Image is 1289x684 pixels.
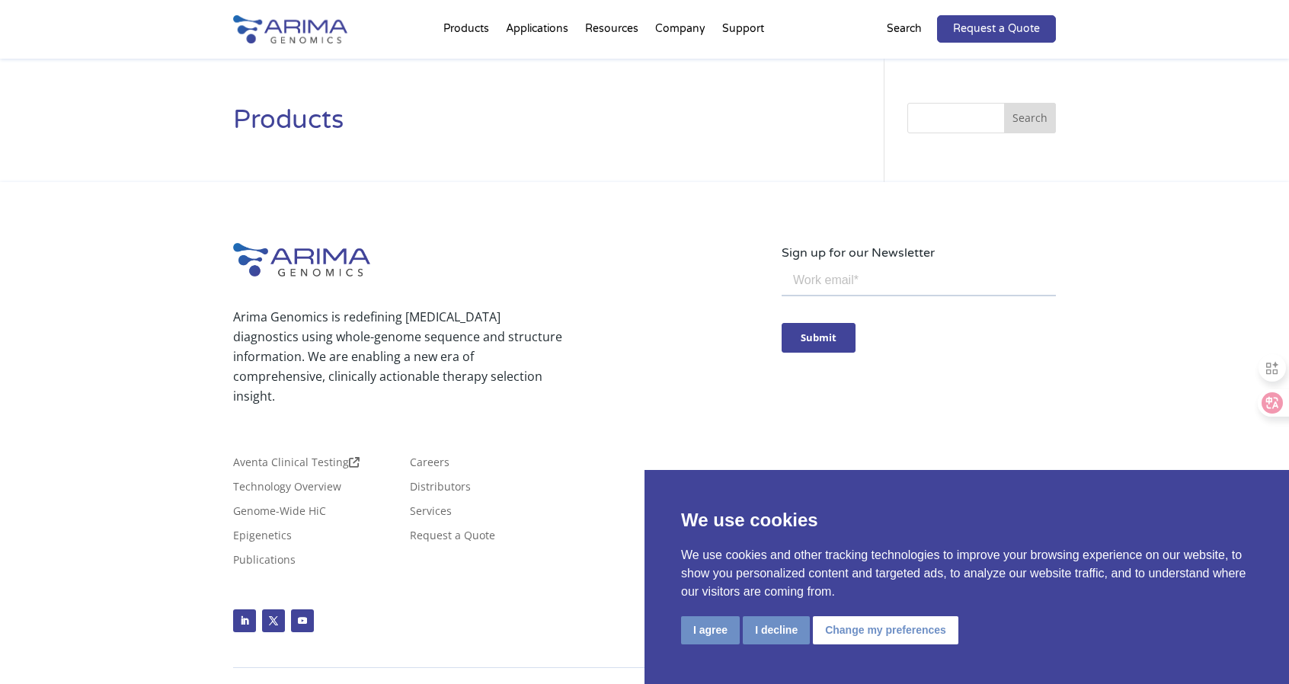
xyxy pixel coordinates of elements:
button: I decline [743,616,810,644]
h1: Products [233,103,839,149]
a: Distributors [410,481,471,498]
button: I agree [681,616,740,644]
a: Follow on Youtube [291,609,314,632]
a: Request a Quote [937,15,1056,43]
a: Careers [410,457,449,474]
button: Search [1004,103,1056,133]
p: Arima Genomics is redefining [MEDICAL_DATA] diagnostics using whole-genome sequence and structure... [233,307,562,406]
a: Publications [233,555,296,571]
a: Follow on LinkedIn [233,609,256,632]
a: Request a Quote [410,530,495,547]
img: Arima-Genomics-logo [233,15,347,43]
iframe: Form 0 [782,263,1056,362]
a: Follow on X [262,609,285,632]
a: Services [410,506,452,523]
p: Search [887,19,922,39]
p: We use cookies and other tracking technologies to improve your browsing experience on our website... [681,546,1252,601]
img: Arima-Genomics-logo [233,243,370,276]
p: Sign up for our Newsletter [782,243,1056,263]
a: Genome-Wide HiC [233,506,326,523]
a: Aventa Clinical Testing [233,457,360,474]
a: Epigenetics [233,530,292,547]
a: Technology Overview [233,481,341,498]
button: Change my preferences [813,616,958,644]
p: We use cookies [681,507,1252,534]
